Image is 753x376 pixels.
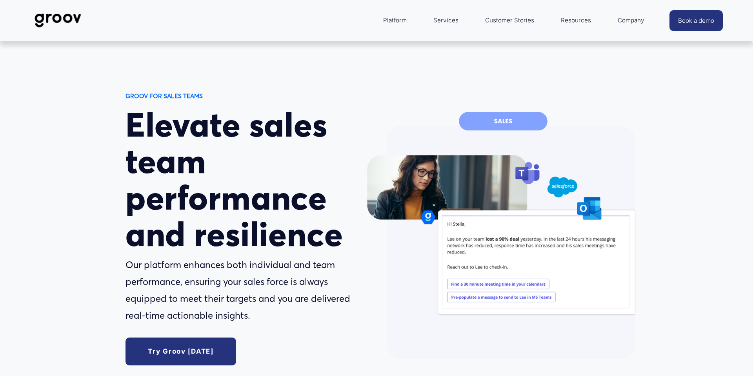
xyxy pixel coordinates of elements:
a: folder dropdown [379,11,411,30]
h1: Elevate sales team performance and resilience [125,107,351,252]
a: Try Groov [DATE] [125,338,236,365]
span: Platform [383,15,407,26]
img: Groov | Workplace Science Platform | Unlock Performance | Drive Results [30,7,85,33]
strong: GROOV FOR SALES TEAMS [125,92,203,100]
span: Company [618,15,644,26]
a: folder dropdown [614,11,648,30]
a: Customer Stories [481,11,538,30]
a: Services [429,11,462,30]
p: Our platform enhances both individual and team performance, ensuring your sales force is always e... [125,257,351,324]
a: folder dropdown [557,11,595,30]
span: Resources [561,15,591,26]
a: Book a demo [669,10,723,31]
